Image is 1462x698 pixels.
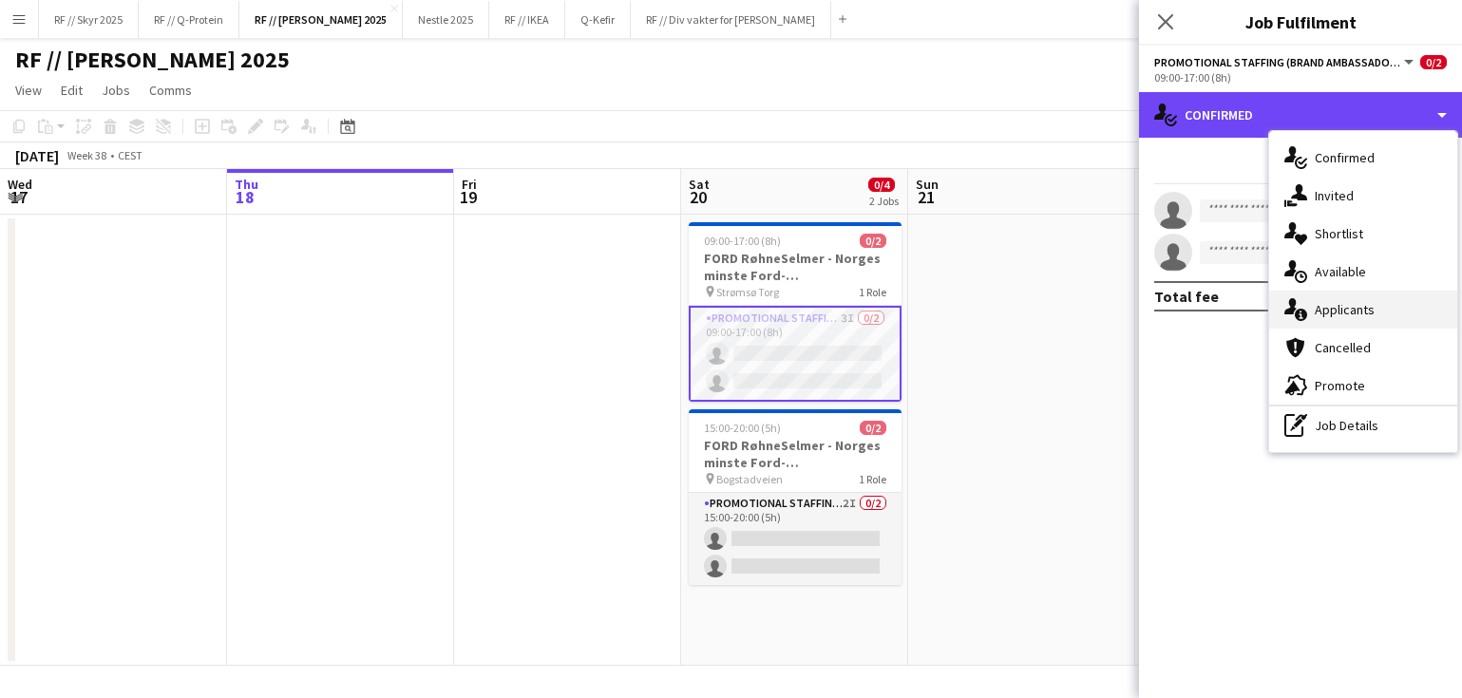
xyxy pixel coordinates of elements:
h3: FORD RøhneSelmer - Norges minste Ford-forhandlerkontor [689,250,902,284]
span: Wed [8,176,32,193]
app-card-role: Promotional Staffing (Brand Ambassadors)3I0/209:00-17:00 (8h) [689,306,902,402]
app-job-card: 09:00-17:00 (8h)0/2FORD RøhneSelmer - Norges minste Ford-forhandlerkontor Strømsø Torg1 RolePromo... [689,222,902,402]
a: Comms [142,78,199,103]
span: 21 [913,186,939,208]
span: Confirmed [1315,149,1375,166]
span: Strømsø Torg [716,285,779,299]
div: 2 Jobs [869,194,899,208]
span: 09:00-17:00 (8h) [704,234,781,248]
span: 20 [686,186,710,208]
span: 1 Role [859,472,886,486]
span: 19 [459,186,477,208]
span: Available [1315,263,1366,280]
span: Invited [1315,187,1354,204]
div: [DATE] [15,146,59,165]
button: RF // Div vakter for [PERSON_NAME] [631,1,831,38]
app-job-card: 15:00-20:00 (5h)0/2FORD RøhneSelmer - Norges minste Ford-forhandlerkontor Bogstadveien1 RolePromo... [689,409,902,585]
div: 09:00-17:00 (8h) [1154,70,1447,85]
button: RF // IKEA [489,1,565,38]
span: 0/2 [860,421,886,435]
button: Q-Kefir [565,1,631,38]
button: RF // Skyr 2025 [39,1,139,38]
span: 0/2 [1420,55,1447,69]
span: Sun [916,176,939,193]
h3: Job Fulfilment [1139,9,1462,34]
div: Job Details [1269,406,1457,444]
span: Fri [462,176,477,193]
span: Sat [689,176,710,193]
div: CEST [118,148,142,162]
span: Shortlist [1315,225,1363,242]
a: Edit [53,78,90,103]
span: 18 [232,186,258,208]
span: View [15,82,42,99]
span: Applicants [1315,301,1375,318]
span: 17 [5,186,32,208]
span: Week 38 [63,148,110,162]
span: Bogstadveien [716,472,783,486]
span: Cancelled [1315,339,1371,356]
span: Jobs [102,82,130,99]
span: 0/2 [860,234,886,248]
span: Comms [149,82,192,99]
button: RF // [PERSON_NAME] 2025 [239,1,403,38]
span: 1 Role [859,285,886,299]
span: Thu [235,176,258,193]
span: Edit [61,82,83,99]
button: RF // Q-Protein [139,1,239,38]
h1: RF // [PERSON_NAME] 2025 [15,46,290,74]
div: Total fee [1154,287,1219,306]
app-card-role: Promotional Staffing (Brand Ambassadors)2I0/215:00-20:00 (5h) [689,493,902,585]
div: Confirmed [1139,92,1462,138]
button: Nestle 2025 [403,1,489,38]
span: 15:00-20:00 (5h) [704,421,781,435]
a: View [8,78,49,103]
h3: FORD RøhneSelmer - Norges minste Ford-forhandlerkontor [689,437,902,471]
span: 0/4 [868,178,895,192]
span: Promote [1315,377,1365,394]
span: Promotional Staffing (Brand Ambassadors) [1154,55,1401,69]
button: Promotional Staffing (Brand Ambassadors) [1154,55,1416,69]
a: Jobs [94,78,138,103]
